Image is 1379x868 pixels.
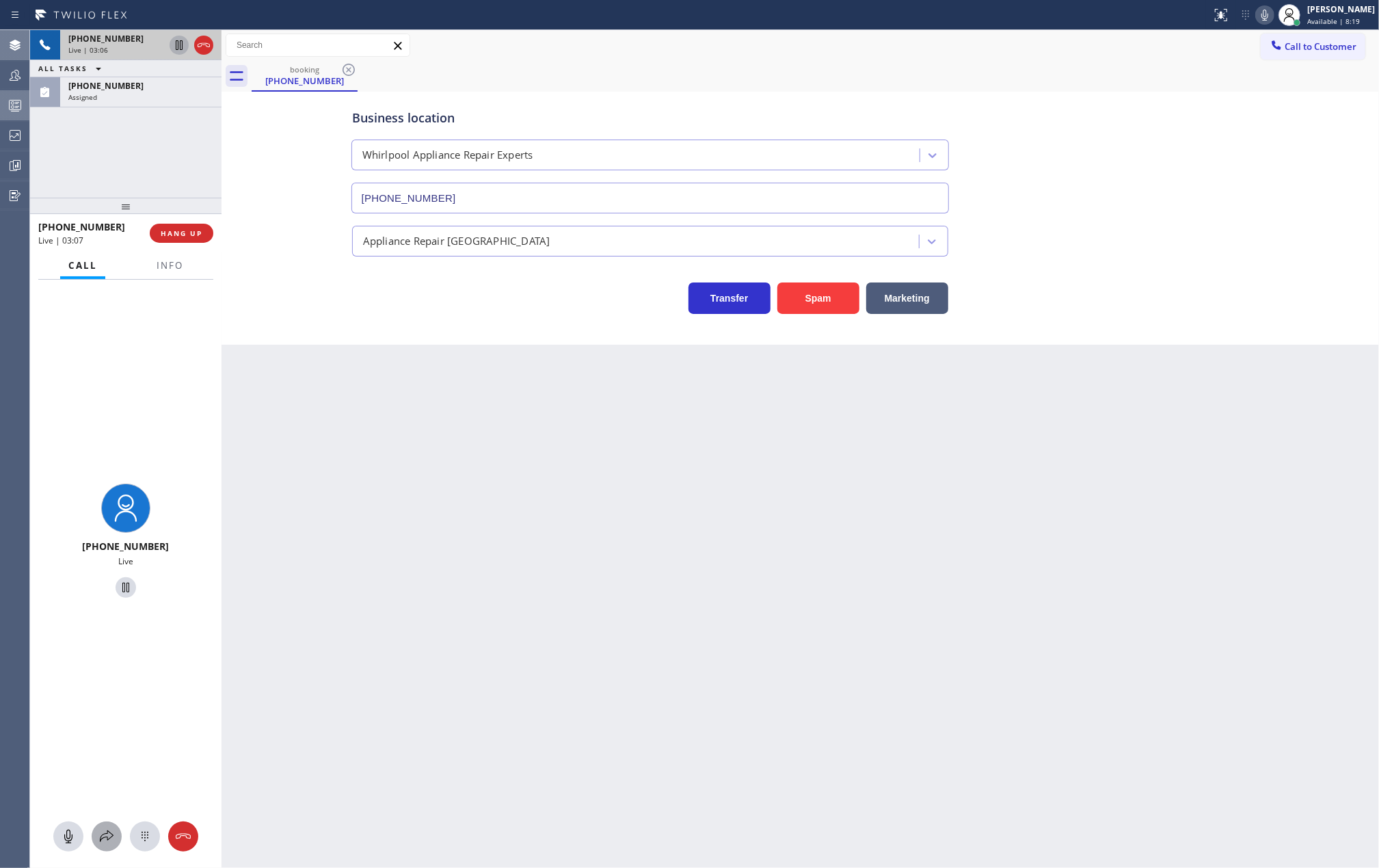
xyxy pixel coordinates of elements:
span: HANG UP [161,228,202,238]
button: Open dialpad [130,821,160,852]
button: Marketing [866,282,948,314]
button: Spam [777,282,859,314]
div: [PHONE_NUMBER] [253,75,356,87]
div: (952) 381-5278 [253,61,356,90]
div: [PERSON_NAME] [1307,3,1375,15]
button: Transfer [688,282,771,314]
span: Live | 03:07 [38,235,83,246]
span: Available | 8:19 [1307,16,1360,26]
button: Hold Customer [116,577,136,598]
button: Mute [53,821,83,852]
input: Phone Number [351,183,949,213]
input: Search [226,34,410,56]
span: [PHONE_NUMBER] [38,220,125,233]
span: Call [68,259,97,272]
span: [PHONE_NUMBER] [68,80,144,92]
button: Mute [1255,5,1274,25]
button: Hang up [194,36,213,55]
button: Info [148,252,191,279]
button: Call [60,252,105,279]
span: Assigned [68,92,97,102]
div: booking [253,64,356,75]
span: Call to Customer [1285,40,1356,53]
span: [PHONE_NUMBER] [68,33,144,44]
div: Business location [352,109,948,127]
span: [PHONE_NUMBER] [83,540,170,553]
span: ALL TASKS [38,64,88,73]
span: Live | 03:06 [68,45,108,55]
span: Info [157,259,183,272]
button: Call to Customer [1261,34,1365,60]
div: Whirlpool Appliance Repair Experts [362,148,533,163]
button: ALL TASKS [30,60,115,77]
button: Open directory [92,821,122,852]
button: HANG UP [150,224,213,243]
button: Hang up [168,821,198,852]
div: Appliance Repair [GEOGRAPHIC_DATA] [363,233,550,249]
span: Live [118,555,133,567]
button: Hold Customer [170,36,189,55]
